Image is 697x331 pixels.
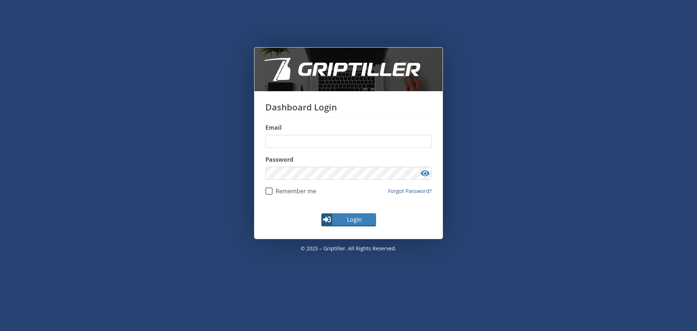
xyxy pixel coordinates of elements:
[265,155,432,164] label: Password
[321,213,376,226] button: Login
[265,123,432,132] label: Email
[388,187,432,195] a: Forgot Password?
[273,187,316,195] span: Remember me
[333,215,375,224] span: Login
[265,102,432,118] h1: Dashboard Login
[420,137,428,146] keeper-lock: Open Keeper Popup
[254,239,443,258] p: © 2025 – Griptiller. All rights reserved.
